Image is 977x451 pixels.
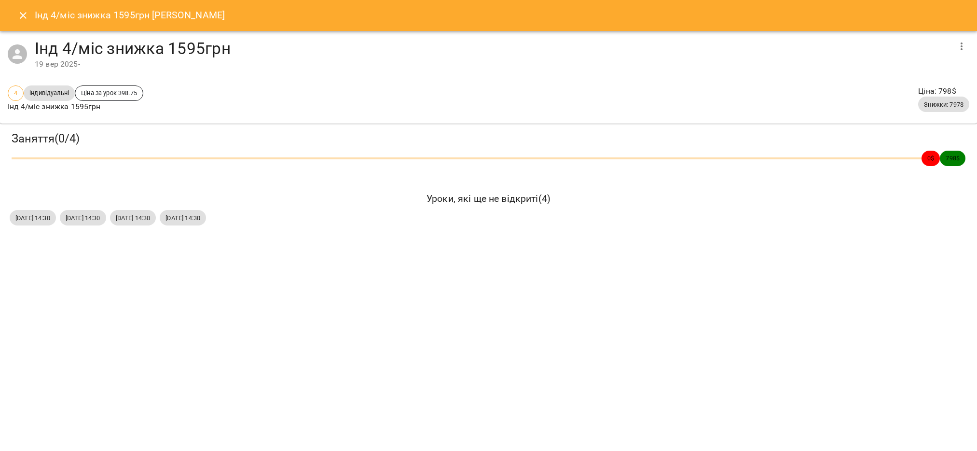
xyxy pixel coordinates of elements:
h3: Заняття ( 0 / 4 ) [12,131,965,146]
span: 0 $ [922,154,940,163]
div: 19 вер 2025 - [35,58,950,70]
span: 798 $ [940,154,965,163]
span: [DATE] 14:30 [110,213,156,223]
h6: Інд 4/міс знижка 1595грн [PERSON_NAME] [35,8,225,23]
span: [DATE] 14:30 [60,213,106,223]
span: [DATE] 14:30 [10,213,56,223]
p: Інд 4/міс знижка 1595грн [8,101,143,113]
span: Ціна за урок 398.75 [75,88,143,98]
h4: Інд 4/міс знижка 1595грн [35,39,950,58]
span: Знижки: 797$ [918,100,969,109]
h6: Уроки, які ще не відкриті ( 4 ) [10,191,967,206]
p: Ціна : 798 $ [918,85,969,97]
span: [DATE] 14:30 [160,213,206,223]
button: Close [12,4,35,27]
span: 4 [8,88,23,98]
span: індивідуальні [24,88,75,98]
